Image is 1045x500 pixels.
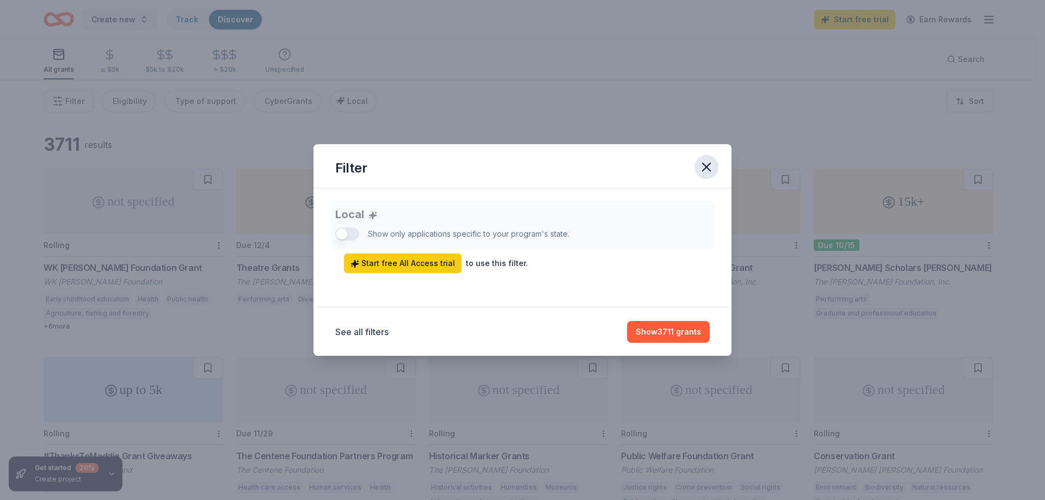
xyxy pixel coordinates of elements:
[627,321,710,343] button: Show3711 grants
[335,159,367,177] div: Filter
[466,257,528,270] div: to use this filter.
[351,257,455,270] span: Start free All Access trial
[344,254,462,273] a: Start free All Access trial
[335,325,389,338] button: See all filters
